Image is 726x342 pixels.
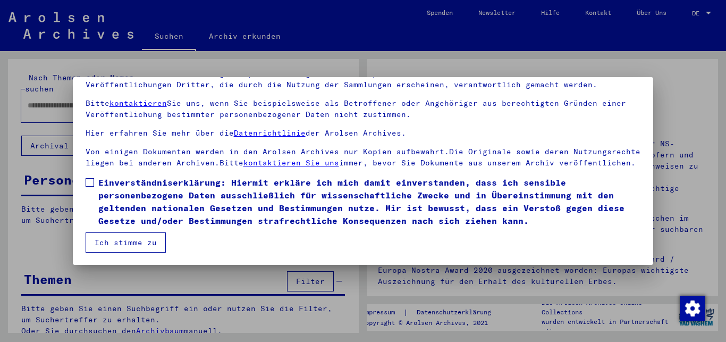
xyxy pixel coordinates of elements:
p: Hier erfahren Sie mehr über die der Arolsen Archives. [86,128,641,139]
a: kontaktieren [109,98,167,108]
p: Von einigen Dokumenten werden in den Arolsen Archives nur Kopien aufbewahrt.Die Originale sowie d... [86,146,641,169]
a: Datenrichtlinie [234,128,306,138]
img: Zustimmung ändern [680,296,705,321]
span: Einverständniserklärung: Hiermit erkläre ich mich damit einverstanden, dass ich sensible personen... [98,176,641,227]
p: Bitte Sie uns, wenn Sie beispielsweise als Betroffener oder Angehöriger aus berechtigten Gründen ... [86,98,641,120]
button: Ich stimme zu [86,232,166,253]
a: kontaktieren Sie uns [243,158,339,168]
